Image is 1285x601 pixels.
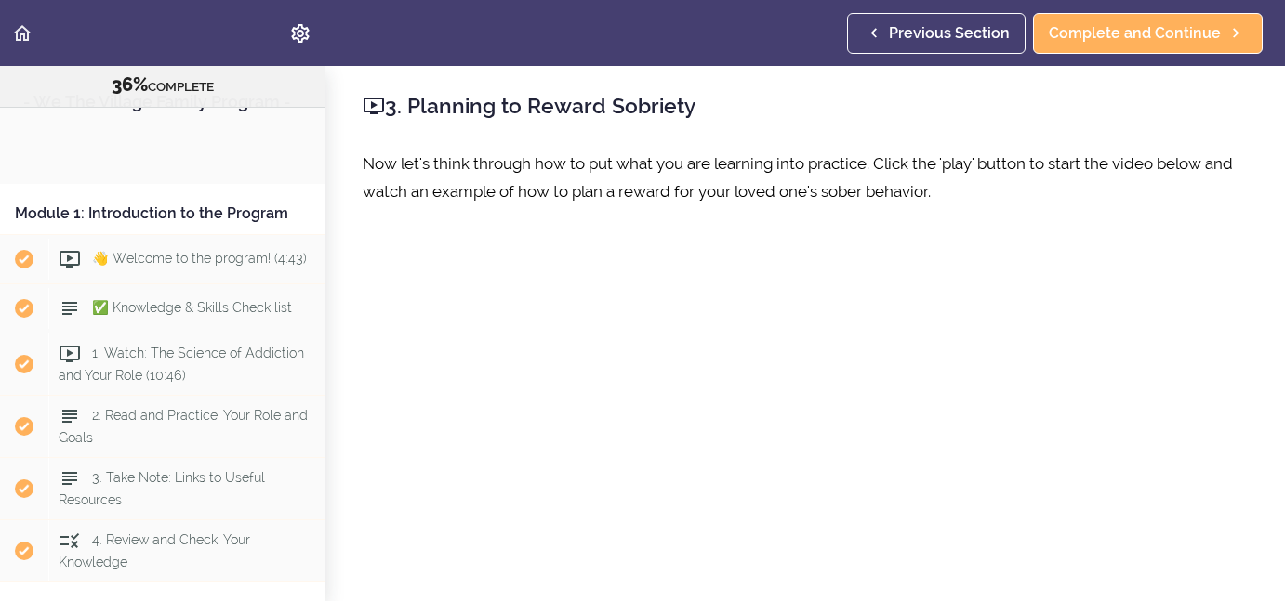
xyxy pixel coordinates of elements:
[363,90,1248,122] h2: 3. Planning to Reward Sobriety
[11,22,33,45] svg: Back to course curriculum
[59,532,250,568] span: 4. Review and Check: Your Knowledge
[289,22,311,45] svg: Settings Menu
[363,154,1233,201] span: Now let's think through how to put what you are learning into practice. Click the 'play' button t...
[59,346,304,382] span: 1. Watch: The Science of Addiction and Your Role (10:46)
[889,22,1010,45] span: Previous Section
[92,251,307,266] span: 👋 Welcome to the program! (4:43)
[112,73,148,96] span: 36%
[847,13,1026,54] a: Previous Section
[59,408,308,444] span: 2. Read and Practice: Your Role and Goals
[23,73,301,98] div: COMPLETE
[59,470,265,506] span: 3. Take Note: Links to Useful Resources
[1049,22,1221,45] span: Complete and Continue
[92,300,292,315] span: ✅ Knowledge & Skills Check list
[1033,13,1263,54] a: Complete and Continue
